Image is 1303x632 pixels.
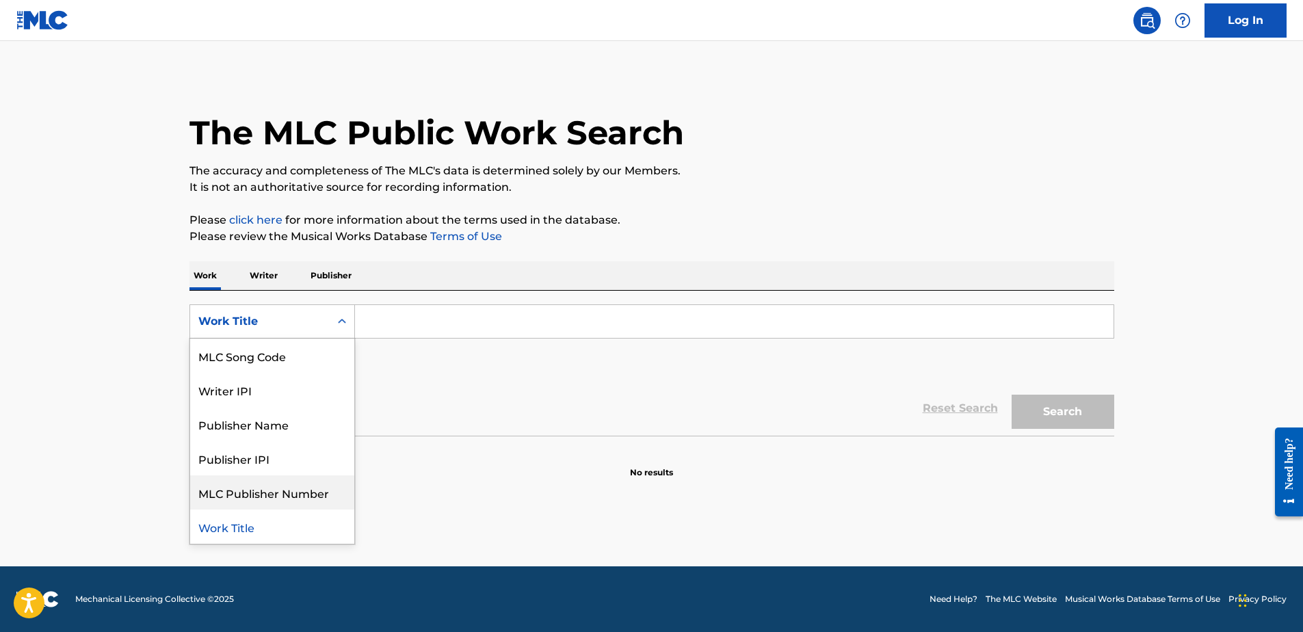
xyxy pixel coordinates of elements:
[190,510,354,544] div: Work Title
[986,593,1057,605] a: The MLC Website
[306,261,356,290] p: Publisher
[930,593,977,605] a: Need Help?
[190,475,354,510] div: MLC Publisher Number
[1235,566,1303,632] iframe: Chat Widget
[1205,3,1287,38] a: Log In
[630,450,673,479] p: No results
[190,441,354,475] div: Publisher IPI
[16,10,69,30] img: MLC Logo
[189,261,221,290] p: Work
[1169,7,1196,34] div: Help
[229,213,282,226] a: click here
[1265,417,1303,527] iframe: Resource Center
[1239,580,1247,621] div: Drag
[1065,593,1220,605] a: Musical Works Database Terms of Use
[189,304,1114,436] form: Search Form
[75,593,234,605] span: Mechanical Licensing Collective © 2025
[246,261,282,290] p: Writer
[189,112,684,153] h1: The MLC Public Work Search
[16,591,59,607] img: logo
[189,163,1114,179] p: The accuracy and completeness of The MLC's data is determined solely by our Members.
[427,230,502,243] a: Terms of Use
[189,212,1114,228] p: Please for more information about the terms used in the database.
[198,313,321,330] div: Work Title
[189,228,1114,245] p: Please review the Musical Works Database
[1228,593,1287,605] a: Privacy Policy
[190,407,354,441] div: Publisher Name
[190,339,354,373] div: MLC Song Code
[189,179,1114,196] p: It is not an authoritative source for recording information.
[1174,12,1191,29] img: help
[1139,12,1155,29] img: search
[190,373,354,407] div: Writer IPI
[1133,7,1161,34] a: Public Search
